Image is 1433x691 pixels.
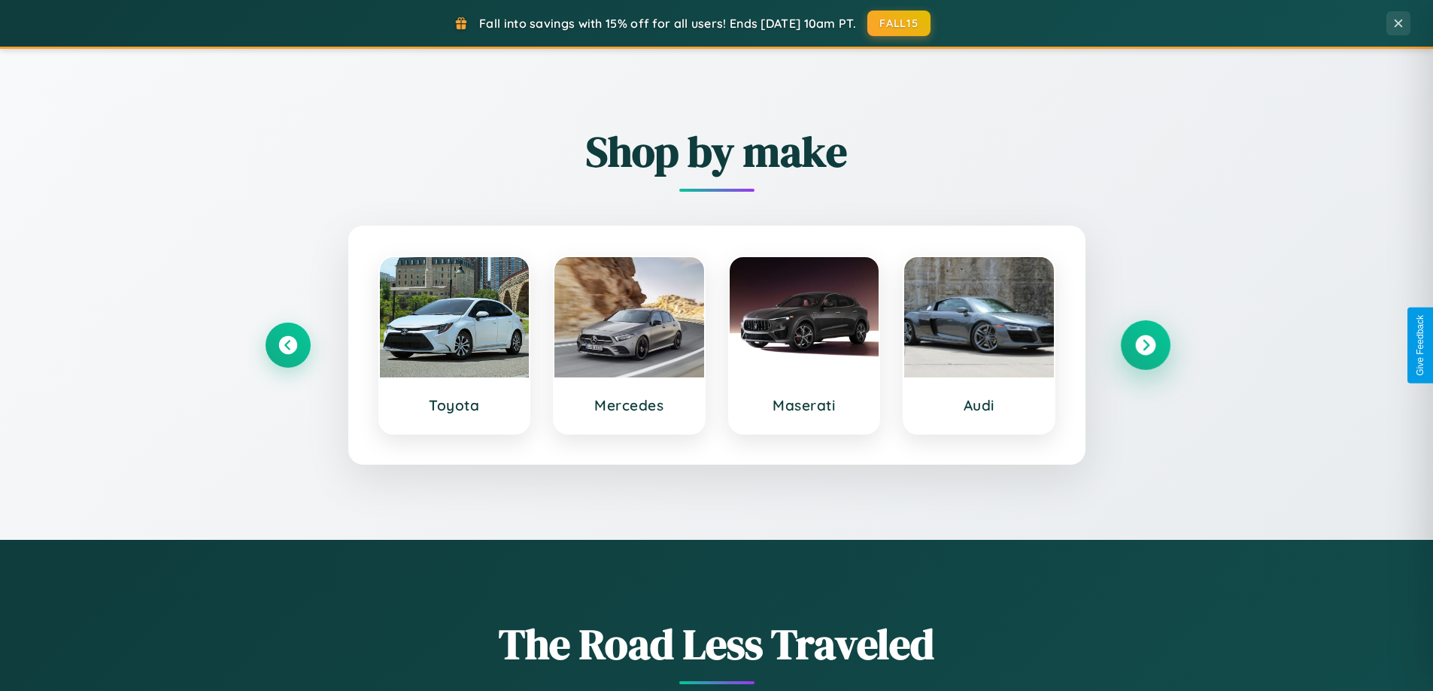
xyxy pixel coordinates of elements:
[569,396,689,414] h3: Mercedes
[867,11,931,36] button: FALL15
[479,16,856,31] span: Fall into savings with 15% off for all users! Ends [DATE] 10am PT.
[919,396,1039,414] h3: Audi
[266,123,1168,180] h2: Shop by make
[745,396,864,414] h3: Maserati
[266,615,1168,673] h1: The Road Less Traveled
[1415,315,1425,376] div: Give Feedback
[395,396,515,414] h3: Toyota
